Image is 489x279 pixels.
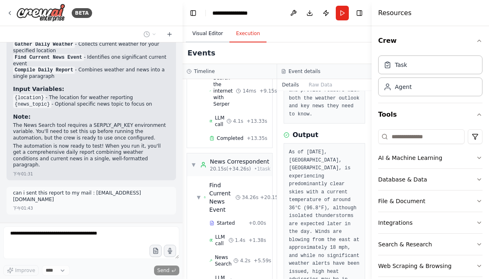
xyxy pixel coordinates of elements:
[260,88,277,94] span: + 9.15s
[304,79,337,91] button: Raw Data
[150,245,162,257] button: Upload files
[215,254,233,267] span: News Search
[217,135,243,142] span: Completed
[254,166,271,172] span: • 1 task
[378,103,482,126] button: Tools
[16,4,65,22] img: Logo
[378,169,482,190] button: Database & Data
[378,8,412,18] h4: Resources
[187,47,215,59] h2: Events
[197,194,200,201] span: ▼
[3,265,39,276] button: Improve
[378,147,482,168] button: AI & Machine Learning
[217,220,235,226] span: Started
[378,197,425,205] div: File & Document
[212,9,261,17] nav: breadcrumb
[13,66,75,74] code: Compile Daily Report
[249,220,266,226] span: + 0.00s
[13,101,170,108] li: - Optional specific news topic to focus on
[378,154,442,162] div: AI & Machine Learning
[378,219,412,227] div: Integrations
[13,54,84,61] code: Find Current News Event
[209,181,235,214] div: Find Current News Event
[378,255,482,277] button: Web Scraping & Browsing
[157,267,170,274] span: Send
[13,205,33,211] div: 下午01:43
[191,162,196,168] span: ▼
[187,7,199,19] button: Hide left sidebar
[13,94,46,102] code: {location}
[289,68,320,75] h3: Event details
[260,194,281,201] span: + 20.15s
[247,135,267,142] span: + 13.35s
[72,8,92,18] div: BETA
[378,52,482,103] div: Crew
[13,41,75,48] code: Gather Daily Weather
[235,237,245,244] span: 1.4s
[233,118,243,124] span: 4.1s
[194,68,215,75] h3: Timeline
[395,61,407,69] div: Task
[15,267,35,274] span: Improve
[395,83,412,91] div: Agent
[13,101,51,108] code: {news_topic}
[13,95,170,101] li: - The location for weather reporting
[215,115,227,128] span: LLM call
[13,190,170,203] p: can i sent this report to my mail : [EMAIL_ADDRESS][DOMAIN_NAME]
[293,130,318,140] h3: Output
[249,237,266,244] span: + 1.38s
[242,194,259,201] span: 34.26s
[13,54,170,67] li: - Identifies one significant current event
[210,166,251,172] span: 20.15s (+34.26s)
[154,266,179,275] button: Send
[215,234,229,247] span: LLM call
[378,175,427,184] div: Database & Data
[247,118,267,124] span: + 13.33s
[13,85,170,93] h3: Input Variables:
[277,79,304,91] button: Details
[140,29,160,39] button: Switch to previous chat
[214,75,236,107] span: Search the internet with Serper
[378,262,452,270] div: Web Scraping & Browsing
[186,25,229,42] button: Visual Editor
[164,245,176,257] button: Click to speak your automation idea
[13,122,170,142] p: The News Search tool requires a SERPLY_API_KEY environment variable. You'll need to set this up b...
[163,29,176,39] button: Start a new chat
[378,240,432,248] div: Search & Research
[254,257,271,264] span: + 5.59s
[378,29,482,52] button: Crew
[240,257,250,264] span: 4.2s
[210,157,271,166] div: News Correspondent
[13,41,170,54] li: - Collects current weather for your specified location
[13,113,170,121] h3: Note:
[229,25,267,42] button: Execution
[13,171,33,177] div: 下午01:31
[13,143,170,168] p: The automation is now ready to test! When you run it, you'll get a comprehensive daily report com...
[378,234,482,255] button: Search & Research
[378,212,482,233] button: Integrations
[13,67,170,80] li: - Combines weather and news into a single paragraph
[378,190,482,212] button: File & Document
[354,7,365,19] button: Hide right sidebar
[242,88,256,94] span: 14ms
